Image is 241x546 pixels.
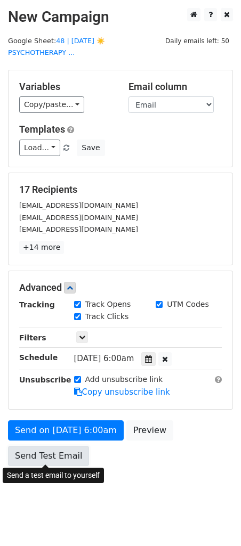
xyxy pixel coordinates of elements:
h5: Email column [128,81,222,93]
a: Load... [19,140,60,156]
iframe: Chat Widget [188,495,241,546]
h2: New Campaign [8,8,233,26]
label: Track Clicks [85,311,129,322]
h5: 17 Recipients [19,184,222,195]
strong: Unsubscribe [19,376,71,384]
a: +14 more [19,241,64,254]
a: Daily emails left: 50 [162,37,233,45]
strong: Schedule [19,353,58,362]
label: UTM Codes [167,299,208,310]
a: Templates [19,124,65,135]
a: Copy unsubscribe link [74,387,170,397]
div: Send a test email to yourself [3,468,104,483]
h5: Advanced [19,282,222,294]
span: Daily emails left: 50 [162,35,233,47]
small: [EMAIL_ADDRESS][DOMAIN_NAME] [19,214,138,222]
a: 48 | [DATE] ☀️PSYCHOTHERAPY ... [8,37,105,57]
small: [EMAIL_ADDRESS][DOMAIN_NAME] [19,201,138,209]
label: Add unsubscribe link [85,374,163,385]
a: Copy/paste... [19,96,84,113]
a: Send on [DATE] 6:00am [8,420,124,441]
a: Preview [126,420,173,441]
span: [DATE] 6:00am [74,354,134,363]
small: Google Sheet: [8,37,105,57]
h5: Variables [19,81,113,93]
strong: Tracking [19,300,55,309]
label: Track Opens [85,299,131,310]
strong: Filters [19,333,46,342]
a: Send Test Email [8,446,89,466]
button: Save [77,140,105,156]
small: [EMAIL_ADDRESS][DOMAIN_NAME] [19,225,138,233]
